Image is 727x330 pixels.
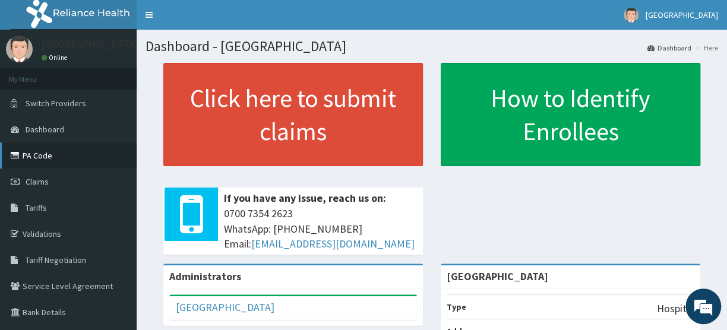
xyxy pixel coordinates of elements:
[447,269,548,283] strong: [GEOGRAPHIC_DATA]
[693,43,718,53] li: Here
[26,176,49,187] span: Claims
[62,66,200,82] div: Chat with us now
[6,211,226,253] textarea: Type your message and hit 'Enter'
[69,93,164,213] span: We're online!
[251,237,415,250] a: [EMAIL_ADDRESS][DOMAIN_NAME]
[657,301,694,316] p: Hospital
[624,8,639,23] img: User Image
[26,124,64,135] span: Dashboard
[26,98,86,109] span: Switch Providers
[163,63,423,166] a: Click here to submit claims
[42,53,70,62] a: Online
[26,202,47,213] span: Tariffs
[646,9,718,20] span: [GEOGRAPHIC_DATA]
[22,59,48,89] img: d_794563401_company_1708531726252_794563401
[42,39,140,49] p: [GEOGRAPHIC_DATA]
[146,39,718,54] h1: Dashboard - [GEOGRAPHIC_DATA]
[195,6,223,34] div: Minimize live chat window
[224,191,386,205] b: If you have any issue, reach us on:
[647,43,691,53] a: Dashboard
[447,302,466,312] b: Type
[176,300,274,314] a: [GEOGRAPHIC_DATA]
[441,63,700,166] a: How to Identify Enrollees
[224,206,417,252] span: 0700 7354 2623 WhatsApp: [PHONE_NUMBER] Email:
[6,36,33,62] img: User Image
[26,255,86,265] span: Tariff Negotiation
[169,269,241,283] b: Administrators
